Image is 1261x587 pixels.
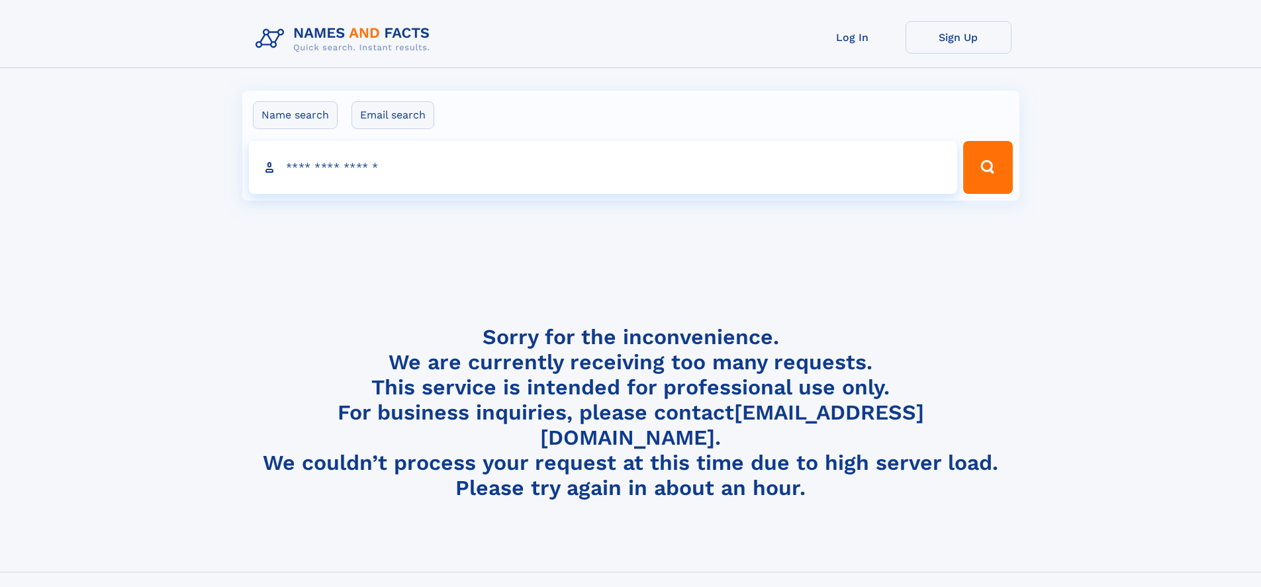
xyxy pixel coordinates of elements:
[250,324,1011,501] h4: Sorry for the inconvenience. We are currently receiving too many requests. This service is intend...
[250,21,441,57] img: Logo Names and Facts
[800,21,906,54] a: Log In
[249,141,958,194] input: search input
[963,141,1012,194] button: Search Button
[906,21,1011,54] a: Sign Up
[351,101,434,129] label: Email search
[540,400,924,450] a: [EMAIL_ADDRESS][DOMAIN_NAME]
[253,101,338,129] label: Name search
